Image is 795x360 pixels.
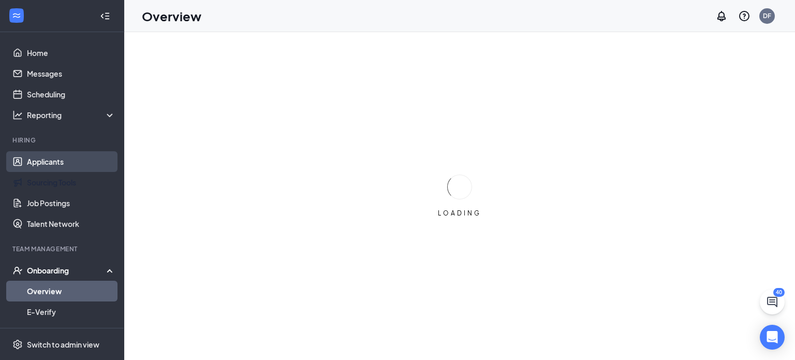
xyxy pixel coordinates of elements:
[27,339,99,350] div: Switch to admin view
[27,322,115,343] a: Onboarding Documents
[760,325,785,350] div: Open Intercom Messenger
[27,301,115,322] a: E-Verify
[100,11,110,21] svg: Collapse
[760,290,785,314] button: ChatActive
[27,110,116,120] div: Reporting
[27,151,115,172] a: Applicants
[27,42,115,63] a: Home
[27,213,115,234] a: Talent Network
[766,296,778,308] svg: ChatActive
[12,110,23,120] svg: Analysis
[738,10,750,22] svg: QuestionInfo
[27,84,115,105] a: Scheduling
[12,136,113,145] div: Hiring
[27,63,115,84] a: Messages
[12,265,23,276] svg: UserCheck
[12,244,113,253] div: Team Management
[715,10,728,22] svg: Notifications
[434,209,485,218] div: LOADING
[27,281,115,301] a: Overview
[12,339,23,350] svg: Settings
[763,11,771,20] div: DF
[773,288,785,297] div: 40
[11,10,22,21] svg: WorkstreamLogo
[27,265,107,276] div: Onboarding
[142,7,201,25] h1: Overview
[27,172,115,193] a: Sourcing Tools
[27,193,115,213] a: Job Postings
